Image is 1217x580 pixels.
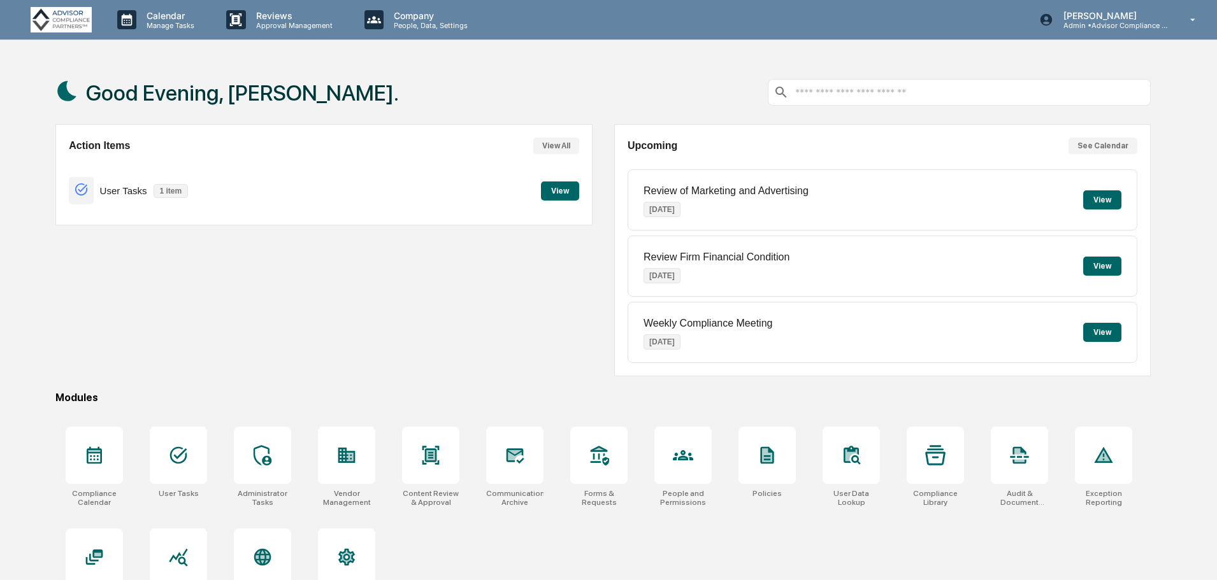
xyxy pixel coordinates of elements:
div: Communications Archive [486,489,544,507]
p: [DATE] [644,334,681,350]
p: 1 item [154,184,189,198]
p: People, Data, Settings [384,21,474,30]
button: View All [533,138,579,154]
h2: Action Items [69,140,130,152]
div: Compliance Calendar [66,489,123,507]
div: Policies [753,489,782,498]
p: Reviews [246,10,339,21]
button: View [1083,323,1121,342]
p: [DATE] [644,202,681,217]
a: View [541,184,579,196]
p: Approval Management [246,21,339,30]
button: See Calendar [1069,138,1137,154]
img: logo [31,7,92,33]
p: Review Firm Financial Condition [644,251,789,263]
p: [PERSON_NAME] [1053,10,1172,21]
p: Admin • Advisor Compliance Partners [1053,21,1172,30]
div: Exception Reporting [1075,489,1132,507]
div: User Data Lookup [823,489,880,507]
p: Manage Tasks [136,21,201,30]
div: Administrator Tasks [234,489,291,507]
div: Content Review & Approval [402,489,459,507]
div: People and Permissions [654,489,712,507]
button: View [1083,257,1121,276]
div: Modules [55,392,1151,404]
span: Pylon [127,406,154,415]
div: Audit & Document Logs [991,489,1048,507]
p: User Tasks [100,185,147,196]
p: Review of Marketing and Advertising [644,185,809,197]
div: Compliance Library [907,489,964,507]
div: Vendor Management [318,489,375,507]
button: View [1083,190,1121,209]
p: Weekly Compliance Meeting [644,318,772,329]
h1: Good Evening, [PERSON_NAME]. [86,80,399,106]
h2: Upcoming [628,140,677,152]
div: User Tasks [159,489,199,498]
div: Forms & Requests [570,489,628,507]
button: View [541,181,579,201]
p: Calendar [136,10,201,21]
p: [DATE] [644,268,681,283]
p: Company [384,10,474,21]
a: Powered byPylon [90,405,154,415]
